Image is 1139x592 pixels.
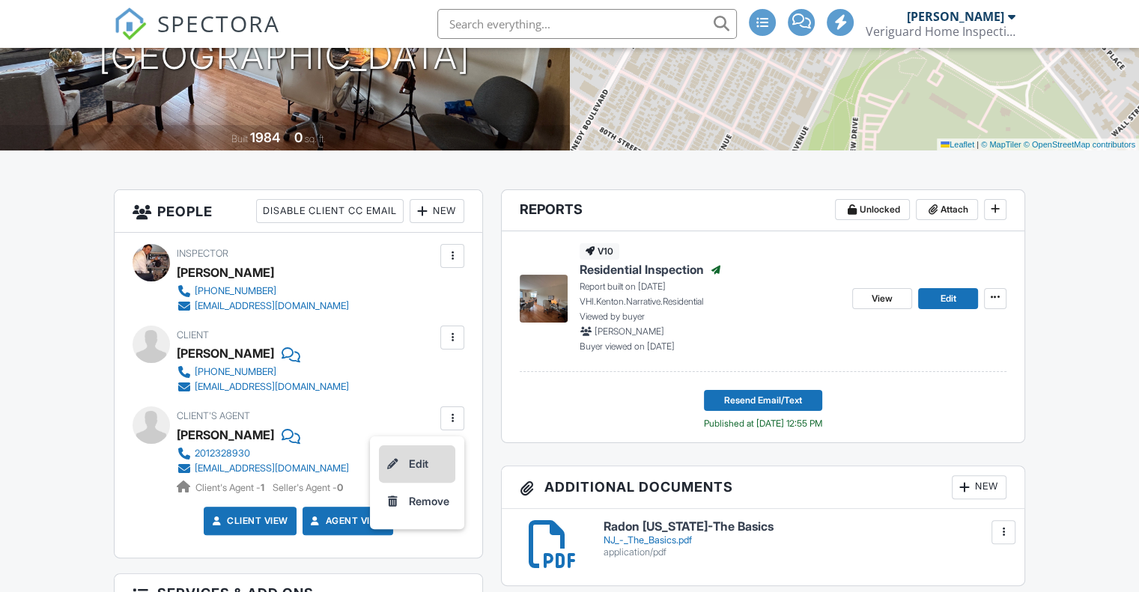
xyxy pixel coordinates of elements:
div: 0 [294,129,303,145]
a: © MapTiler [981,140,1021,149]
div: Veriguard Home Inspections, LLC. [866,24,1015,39]
a: SPECTORA [114,20,280,52]
a: Edit [379,445,455,483]
a: [EMAIL_ADDRESS][DOMAIN_NAME] [177,379,349,394]
a: Client View [209,513,288,528]
div: [PERSON_NAME] [907,9,1004,24]
span: Seller's Agent - [273,482,343,493]
div: [PHONE_NUMBER] [195,366,276,378]
a: [PERSON_NAME] [177,424,274,446]
span: Built [231,133,248,144]
div: 1984 [250,129,280,145]
input: Search everything... [437,9,737,39]
div: [EMAIL_ADDRESS][DOMAIN_NAME] [195,300,349,312]
div: New [952,475,1006,499]
a: Radon [US_STATE]-The Basics NJ_-_The_Basics.pdf application/pdf [604,520,1006,558]
h6: Radon [US_STATE]-The Basics [604,520,1006,534]
div: NJ_-_The_Basics.pdf [604,534,1006,546]
span: sq. ft. [305,133,326,144]
div: [PHONE_NUMBER] [195,285,276,297]
a: [EMAIL_ADDRESS][DOMAIN_NAME] [177,299,349,314]
div: 2012328930 [195,448,250,460]
div: [PERSON_NAME] [177,261,274,284]
div: [PERSON_NAME] [177,342,274,364]
a: Remove [379,483,455,520]
h3: People [115,190,482,233]
a: Agent View [308,513,385,528]
a: [PHONE_NUMBER] [177,364,349,379]
span: | [976,140,979,149]
a: 2012328930 [177,446,349,461]
a: Leaflet [941,140,974,149]
span: Inspector [177,248,228,259]
div: [EMAIL_ADDRESS][DOMAIN_NAME] [195,463,349,474]
span: Client's Agent [177,410,250,421]
a: [PHONE_NUMBER] [177,284,349,299]
span: SPECTORA [157,7,280,39]
a: [EMAIL_ADDRESS][DOMAIN_NAME] [177,461,349,476]
strong: 0 [337,482,343,493]
div: Disable Client CC Email [256,199,404,223]
div: [EMAIL_ADDRESS][DOMAIN_NAME] [195,381,349,393]
span: Client [177,329,209,341]
h3: Additional Documents [502,466,1024,509]
span: Client's Agent - [195,482,267,493]
div: New [410,199,464,223]
a: © OpenStreetMap contributors [1024,140,1135,149]
div: application/pdf [604,546,1006,558]
img: The Best Home Inspection Software - Spectora [114,7,147,40]
strong: 1 [261,482,264,493]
